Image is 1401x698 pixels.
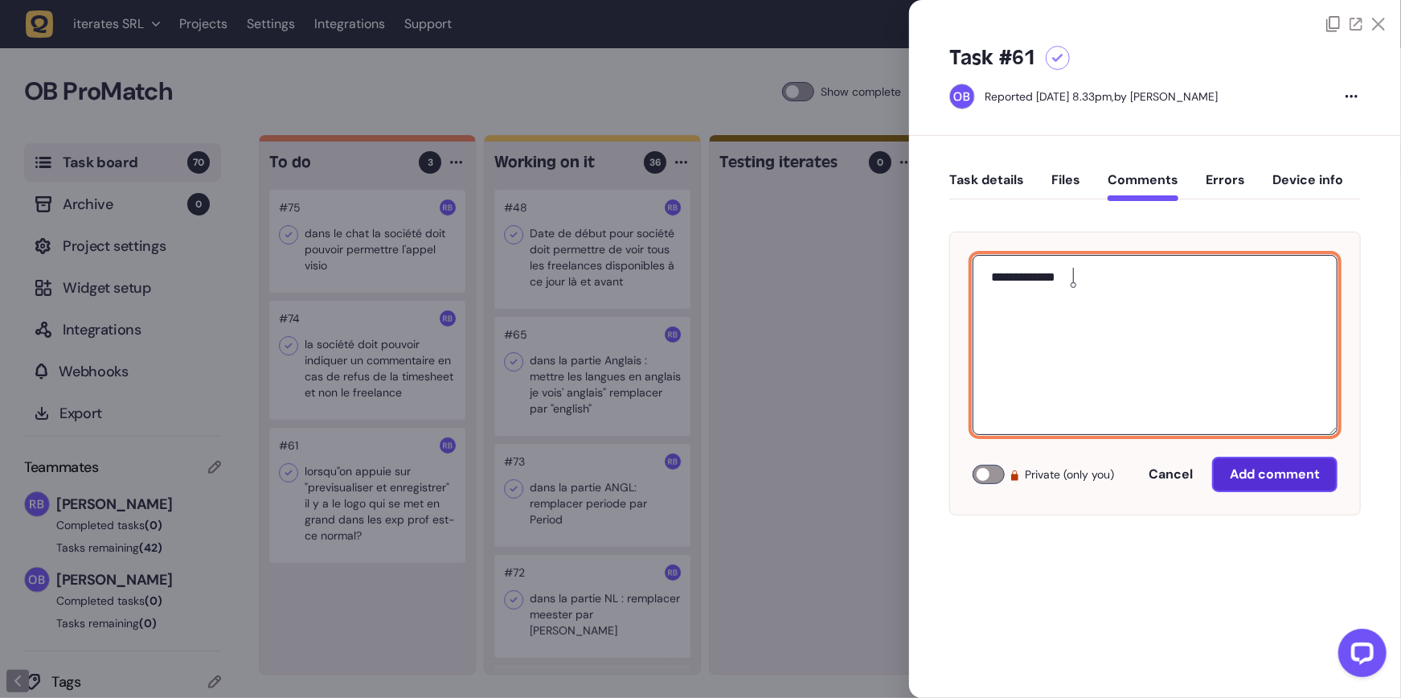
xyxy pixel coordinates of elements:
[1230,466,1320,482] span: Add comment
[1025,465,1114,484] span: Private (only you)
[1133,458,1209,491] button: Cancel
[1206,172,1245,201] button: Errors
[1108,172,1178,201] button: Comments
[985,88,1218,105] div: by [PERSON_NAME]
[1325,622,1393,690] iframe: LiveChat chat widget
[1051,172,1080,201] button: Files
[949,172,1024,201] button: Task details
[949,45,1036,71] h5: Task #61
[950,84,974,109] img: Oussama Bahassou
[1272,172,1343,201] button: Device info
[985,89,1114,104] div: Reported [DATE] 8.33pm,
[1149,466,1193,482] span: Cancel
[1212,457,1338,492] button: Add comment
